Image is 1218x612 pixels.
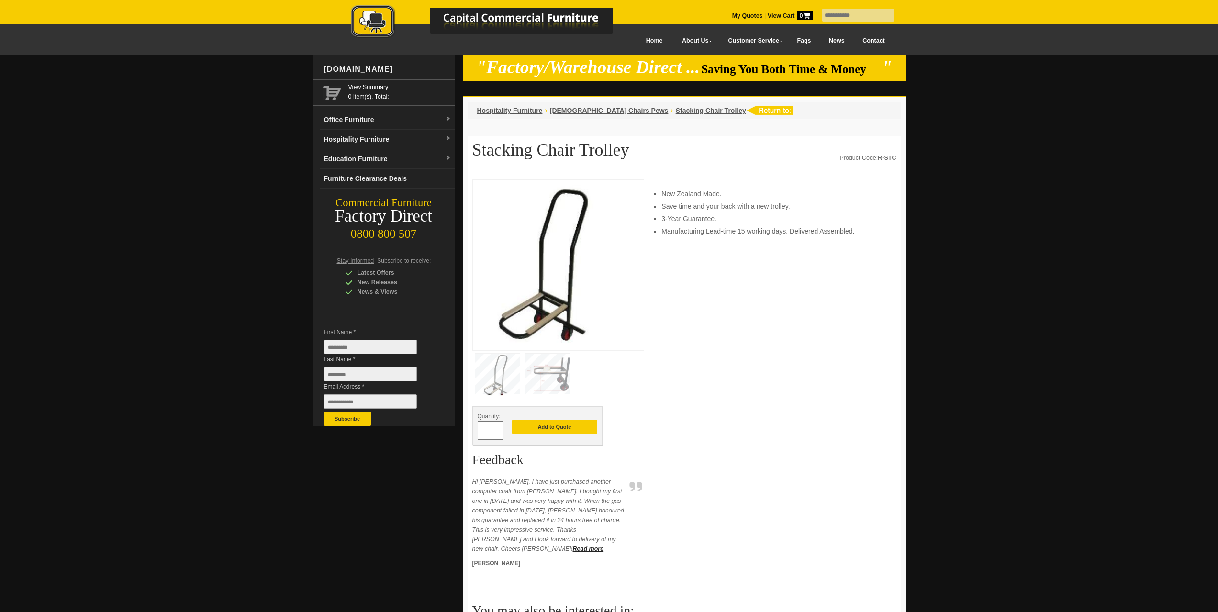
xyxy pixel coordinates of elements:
[788,30,820,52] a: Faqs
[313,210,455,223] div: Factory Direct
[717,30,788,52] a: Customer Service
[324,355,431,364] span: Last Name *
[701,63,881,76] span: Saving You Both Time & Money
[476,57,700,77] em: "Factory/Warehouse Direct ...
[346,268,436,278] div: Latest Offers
[348,82,451,92] a: View Summary
[324,394,417,409] input: Email Address *
[324,412,371,426] button: Subscribe
[768,12,813,19] strong: View Cart
[472,141,896,165] h1: Stacking Chair Trolley
[324,327,431,337] span: First Name *
[472,558,626,568] p: [PERSON_NAME]
[661,226,886,236] li: Manufacturing Lead-time 15 working days. Delivered Assembled.
[346,278,436,287] div: New Releases
[661,189,886,199] li: New Zealand Made.
[573,545,604,552] a: Read more
[477,107,543,114] a: Hospitality Furniture
[346,287,436,297] div: News & Views
[661,201,886,211] li: Save time and your back with a new trolley.
[545,106,547,115] li: ›
[878,155,896,161] strong: R-STC
[676,107,746,114] a: Stacking Chair Trolley
[820,30,853,52] a: News
[320,130,455,149] a: Hospitality Furnituredropdown
[313,196,455,210] div: Commercial Furniture
[320,149,455,169] a: Education Furnituredropdown
[324,367,417,381] input: Last Name *
[324,5,659,40] img: Capital Commercial Furniture Logo
[512,420,597,434] button: Add to Quote
[671,30,717,52] a: About Us
[882,57,892,77] em: "
[320,169,455,189] a: Furniture Clearance Deals
[797,11,813,20] span: 0
[766,12,812,19] a: View Cart0
[746,106,793,115] img: return to
[377,257,431,264] span: Subscribe to receive:
[337,257,374,264] span: Stay Informed
[853,30,894,52] a: Contact
[446,156,451,161] img: dropdown
[478,185,621,343] img: Stacking Chair Trolley, steel, ideal for conference or church storage
[313,223,455,241] div: 0800 800 507
[446,116,451,122] img: dropdown
[320,110,455,130] a: Office Furnituredropdown
[472,453,645,471] h2: Feedback
[348,82,451,100] span: 0 item(s), Total:
[324,382,431,391] span: Email Address *
[472,477,626,554] p: Hi [PERSON_NAME], I have just purchased another computer chair from [PERSON_NAME]. I bought my fi...
[670,106,673,115] li: ›
[661,214,886,223] li: 3-Year Guarantee.
[324,340,417,354] input: First Name *
[320,55,455,84] div: [DOMAIN_NAME]
[839,153,896,163] div: Product Code:
[550,107,669,114] a: [DEMOGRAPHIC_DATA] Chairs Pews
[324,5,659,43] a: Capital Commercial Furniture Logo
[478,413,501,420] span: Quantity:
[446,136,451,142] img: dropdown
[732,12,763,19] a: My Quotes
